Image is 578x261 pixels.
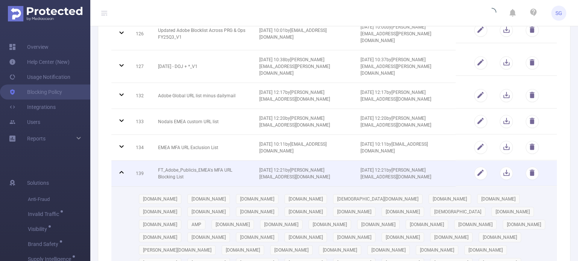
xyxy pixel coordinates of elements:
[386,235,420,240] span: [DOMAIN_NAME]
[130,161,152,187] td: 139
[143,222,177,227] span: [DOMAIN_NAME]
[9,54,70,69] a: Help Center (New)
[507,222,541,227] span: [DOMAIN_NAME]
[313,222,347,227] span: [DOMAIN_NAME]
[360,24,431,43] span: [DATE] 10:00 by [PERSON_NAME][EMAIL_ADDRESS][PERSON_NAME][DOMAIN_NAME]
[152,50,254,83] td: [DATE] - DOJ + *_V1
[27,175,49,190] span: Solutions
[259,57,330,76] span: [DATE] 10:38 by [PERSON_NAME][EMAIL_ADDRESS][PERSON_NAME][DOMAIN_NAME]
[337,196,418,202] span: [DEMOGRAPHIC_DATA][DOMAIN_NAME]
[192,209,226,214] span: [DOMAIN_NAME]
[152,135,254,161] td: EMEA MFA URL Exclusion List
[337,235,371,240] span: [DOMAIN_NAME]
[259,28,327,40] span: [DATE] 10:01 by [EMAIL_ADDRESS][DOMAIN_NAME]
[130,83,152,109] td: 132
[360,167,431,180] span: [DATE] 12:21 by [PERSON_NAME][EMAIL_ADDRESS][DOMAIN_NAME]
[8,6,82,21] img: Protected Media
[323,247,357,253] span: [DOMAIN_NAME]
[130,18,152,50] td: 126
[240,209,274,214] span: [DOMAIN_NAME]
[28,241,61,247] span: Brand Safety
[259,142,327,154] span: [DATE] 10:11 by [EMAIL_ADDRESS][DOMAIN_NAME]
[152,18,254,50] td: Updated Adobe Blocklist Across PRG & Ops FY25Q3_V1
[240,235,274,240] span: [DOMAIN_NAME]
[371,247,406,253] span: [DOMAIN_NAME]
[434,235,468,240] span: [DOMAIN_NAME]
[259,116,330,128] span: [DATE] 12:20 by [PERSON_NAME][EMAIL_ADDRESS][DOMAIN_NAME]
[152,161,254,187] td: FT_Adobe_Publicis_EMEA's MFA URL Blocking List
[264,222,298,227] span: [DOMAIN_NAME]
[130,135,152,161] td: 134
[289,196,323,202] span: [DOMAIN_NAME]
[28,226,50,232] span: Visibility
[130,50,152,83] td: 127
[143,196,177,202] span: [DOMAIN_NAME]
[274,247,309,253] span: [DOMAIN_NAME]
[289,235,323,240] span: [DOMAIN_NAME]
[360,142,428,154] span: [DATE] 10:11 by [EMAIL_ADDRESS][DOMAIN_NAME]
[487,8,496,18] i: icon: loading
[555,6,562,21] span: SG
[143,247,211,253] span: [PERSON_NAME][DOMAIN_NAME]
[192,235,226,240] span: [DOMAIN_NAME]
[420,247,454,253] span: [DOMAIN_NAME]
[240,196,274,202] span: [DOMAIN_NAME]
[360,90,431,102] span: [DATE] 12:17 by [PERSON_NAME][EMAIL_ADDRESS][DOMAIN_NAME]
[143,235,177,240] span: [DOMAIN_NAME]
[226,247,260,253] span: [DOMAIN_NAME]
[27,136,46,142] span: Reports
[216,222,250,227] span: [DOMAIN_NAME]
[468,247,503,253] span: [DOMAIN_NAME]
[410,222,444,227] span: [DOMAIN_NAME]
[152,109,254,135] td: Nodals EMEA custom URL list
[28,192,90,207] span: Anti-Fraud
[481,196,516,202] span: [DOMAIN_NAME]
[28,211,62,217] span: Invalid Traffic
[152,83,254,109] td: Adobe Global URL list minus dailymail
[192,222,201,227] span: AMP
[289,209,323,214] span: [DOMAIN_NAME]
[483,235,517,240] span: [DOMAIN_NAME]
[434,209,481,214] span: [DEMOGRAPHIC_DATA]
[360,116,431,128] span: [DATE] 12:20 by [PERSON_NAME][EMAIL_ADDRESS][DOMAIN_NAME]
[9,84,62,100] a: Blocking Policy
[192,196,226,202] span: [DOMAIN_NAME]
[337,209,371,214] span: [DOMAIN_NAME]
[458,222,493,227] span: [DOMAIN_NAME]
[259,167,330,180] span: [DATE] 12:21 by [PERSON_NAME][EMAIL_ADDRESS][DOMAIN_NAME]
[386,209,420,214] span: [DOMAIN_NAME]
[9,100,56,115] a: Integrations
[9,39,49,54] a: Overview
[361,222,395,227] span: [DOMAIN_NAME]
[496,209,530,214] span: [DOMAIN_NAME]
[9,115,40,130] a: Users
[143,209,177,214] span: [DOMAIN_NAME]
[130,109,152,135] td: 133
[9,69,70,84] a: Usage Notification
[360,57,431,76] span: [DATE] 10:37 by [PERSON_NAME][EMAIL_ADDRESS][PERSON_NAME][DOMAIN_NAME]
[259,90,330,102] span: [DATE] 12:17 by [PERSON_NAME][EMAIL_ADDRESS][DOMAIN_NAME]
[433,196,467,202] span: [DOMAIN_NAME]
[27,131,46,146] a: Reports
